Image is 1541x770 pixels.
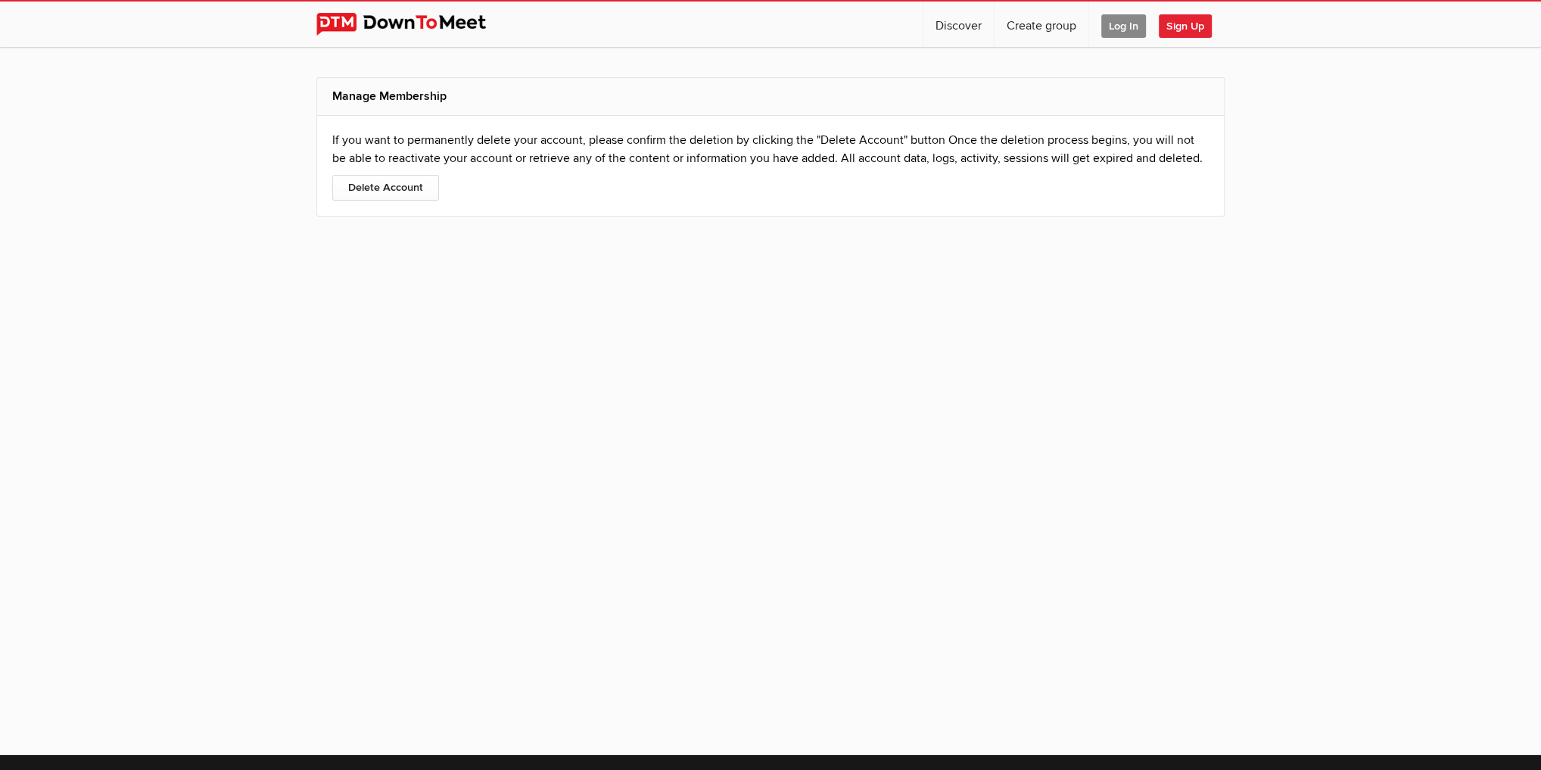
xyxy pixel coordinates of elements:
a: Log In [1089,2,1158,47]
h2: Manage Membership [332,78,1209,114]
a: Discover [923,2,994,47]
img: DownToMeet [316,13,509,36]
a: Sign Up [1159,2,1224,47]
p: If you want to permanently delete your account, please confirm the deletion by clicking the "Dele... [332,131,1209,167]
a: Create group [995,2,1088,47]
span: Log In [1101,14,1146,38]
span: Sign Up [1159,14,1212,38]
a: Delete Account [332,175,439,201]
